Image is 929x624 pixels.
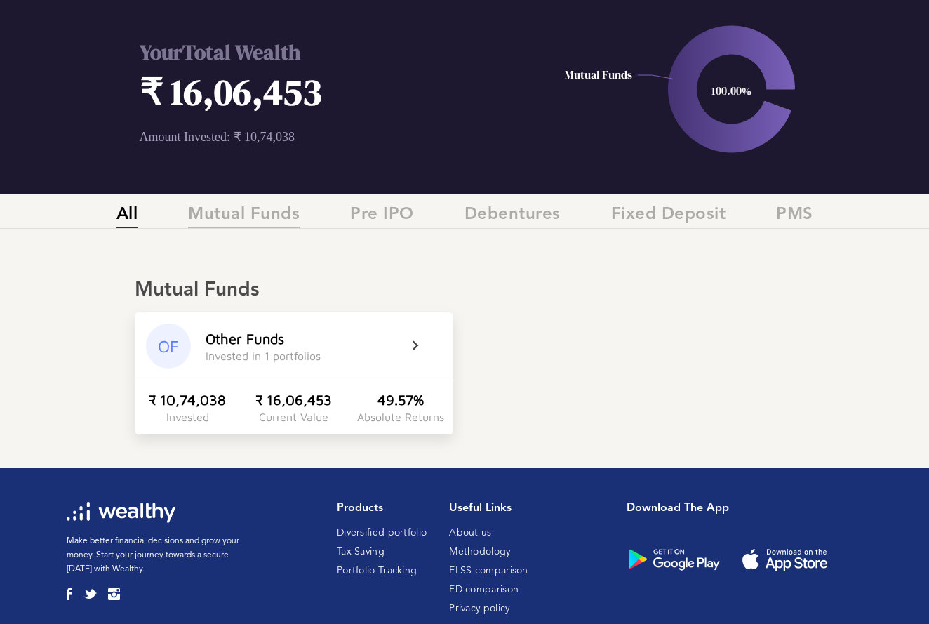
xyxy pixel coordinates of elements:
[449,604,509,613] a: Privacy policy
[67,502,175,523] img: wl-logo-white.svg
[350,205,414,228] span: Pre IPO
[206,331,284,347] div: Other Funds
[449,566,528,576] a: ELSS comparison
[255,392,332,408] div: ₹ 16,06,453
[135,279,794,303] div: Mutual Funds
[188,205,300,228] span: Mutual Funds
[776,205,813,228] span: PMS
[259,411,328,423] div: Current Value
[337,528,427,538] a: Diversified portfolio
[67,534,250,576] p: Make better financial decisions and grow your money. Start your journey towards a secure [DATE] w...
[337,547,385,557] a: Tax Saving
[206,350,321,362] div: Invested in 1 portfolios
[449,528,491,538] a: About us
[149,392,226,408] div: ₹ 10,74,038
[146,324,191,369] div: OF
[140,67,534,117] h1: ₹ 16,06,453
[464,205,561,228] span: Debentures
[337,566,417,576] a: Portfolio Tracking
[449,547,510,557] a: Methodology
[166,411,209,423] div: Invested
[449,502,528,515] h1: Useful Links
[565,67,632,82] text: Mutual Funds
[140,38,534,67] h2: Your Total Wealth
[611,205,726,228] span: Fixed Deposit
[449,585,519,595] a: FD comparison
[337,502,427,515] h1: Products
[357,411,444,423] div: Absolute Returns
[116,205,138,228] span: All
[377,392,424,408] div: 49.57%
[140,129,534,145] p: Amount Invested: ₹ 10,74,038
[711,83,751,98] text: 100.00%
[627,502,851,515] h1: Download the app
